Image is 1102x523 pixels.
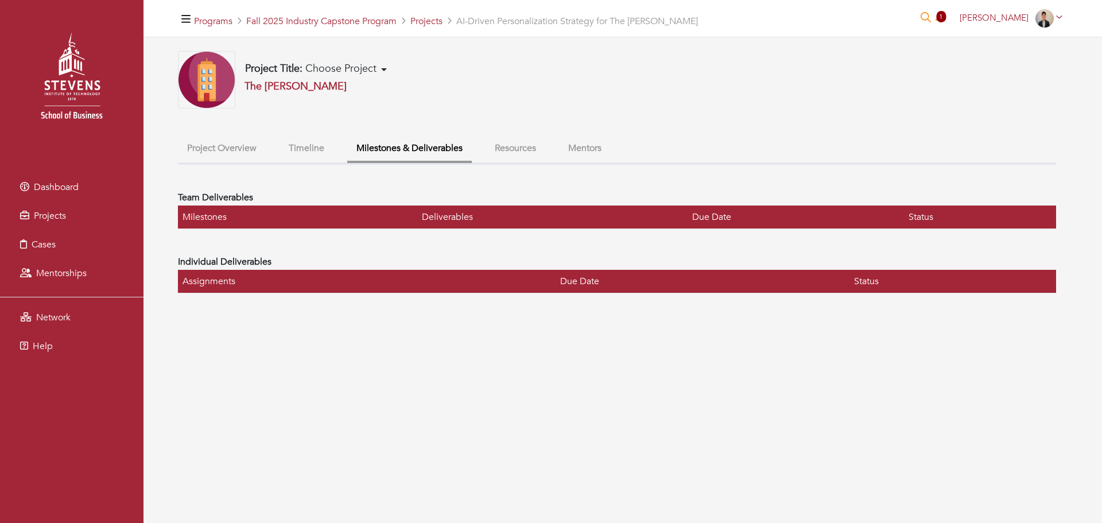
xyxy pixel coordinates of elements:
a: Programs [194,15,232,28]
b: Project Title: [245,61,302,76]
button: Milestones & Deliverables [347,136,472,163]
span: Mentorships [36,267,87,280]
span: Choose Project [305,61,377,76]
span: Help [33,340,53,352]
a: Cases [3,233,141,256]
span: [PERSON_NAME] [960,12,1029,24]
th: Assignments [178,270,556,293]
th: Status [904,206,1056,229]
a: Projects [3,204,141,227]
a: Help [3,335,141,358]
img: marcusrocco_headshot%20(1).jpg [1035,9,1054,28]
button: Resources [486,136,545,161]
th: Status [849,270,1056,293]
span: Network [36,311,71,324]
h4: Individual Deliverables [178,257,1056,268]
button: Timeline [280,136,333,161]
a: The [PERSON_NAME] [245,79,347,94]
a: Dashboard [3,176,141,199]
img: stevens_logo.png [11,20,132,141]
h4: Team Deliverables [178,192,1056,203]
a: Network [3,306,141,329]
span: AI-Driven Personalization Strategy for The [PERSON_NAME] [456,15,698,28]
span: 1 [936,11,946,22]
th: Milestones [178,206,417,229]
img: Company-Icon-7f8a26afd1715722aa5ae9dc11300c11ceeb4d32eda0db0d61c21d11b95ecac6.png [178,51,235,109]
button: Project Title: Choose Project [242,62,390,76]
button: Project Overview [178,136,266,161]
a: Projects [410,15,443,28]
th: Due Date [688,206,904,229]
span: Projects [34,210,66,222]
span: Dashboard [34,181,79,193]
a: 1 [936,12,945,25]
span: Cases [32,238,56,251]
th: Due Date [556,270,849,293]
a: Mentorships [3,262,141,285]
a: [PERSON_NAME] [954,12,1068,24]
button: Mentors [559,136,611,161]
th: Deliverables [417,206,688,229]
a: Fall 2025 Industry Capstone Program [246,15,397,28]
